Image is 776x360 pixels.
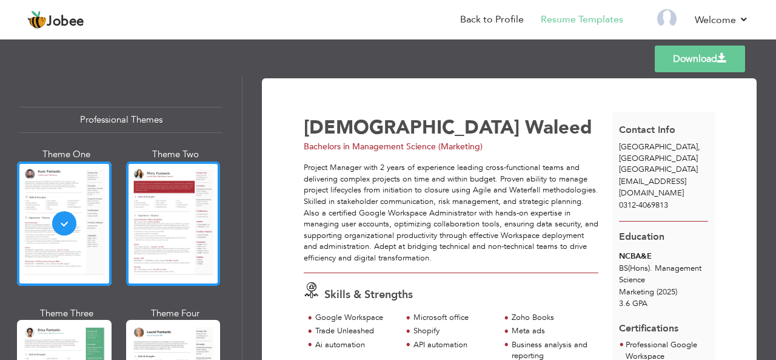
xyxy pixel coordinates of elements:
[19,107,222,133] div: Professional Themes
[612,141,715,175] div: [GEOGRAPHIC_DATA]
[619,298,647,309] span: 3.6 GPA
[460,13,524,27] a: Back to Profile
[27,10,47,30] img: jobee.io
[413,339,493,351] div: API automation
[619,176,686,199] span: [EMAIL_ADDRESS][DOMAIN_NAME]
[304,115,520,140] span: [DEMOGRAPHIC_DATA]
[512,325,591,337] div: Meta ads
[619,200,668,211] span: 0312-4069813
[619,313,678,336] span: Certifications
[541,13,623,27] a: Resume Templates
[47,15,84,29] span: Jobee
[657,287,677,297] span: (2025)
[27,10,84,30] a: Jobee
[129,148,223,161] div: Theme Two
[619,164,698,175] span: [GEOGRAPHIC_DATA]
[619,263,701,285] span: BS(Hons). Management Science
[655,46,745,72] a: Download
[619,287,654,297] span: Marketing
[698,141,700,152] span: ,
[324,287,413,302] span: Skills & Strengths
[619,123,675,137] span: Contact Info
[19,148,114,161] div: Theme One
[129,307,223,320] div: Theme Four
[619,141,698,152] span: [GEOGRAPHIC_DATA]
[413,312,493,324] div: Microsoft office
[413,325,493,337] div: Shopify
[315,339,395,351] div: Ai automation
[657,9,677,29] img: Profile Img
[315,312,395,324] div: Google Workspace
[304,162,598,263] div: Project Manager with 2 years of experience leading cross-functional teams and delivering complex ...
[695,13,749,27] a: Welcome
[512,312,591,324] div: Zoho Books
[619,230,664,243] span: Education
[19,307,114,320] div: Theme Three
[304,141,483,152] span: Bachelors in Management Science (Marketing)
[315,325,395,337] div: Trade Unleashed
[525,115,592,140] span: Waleed
[619,251,708,262] div: NCBA&E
